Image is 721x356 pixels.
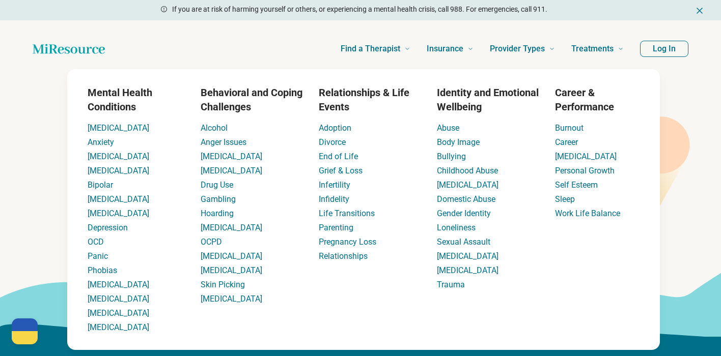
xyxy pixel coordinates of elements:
h3: Behavioral and Coping Challenges [201,85,302,114]
a: Career [555,137,578,147]
a: Personal Growth [555,166,615,175]
a: [MEDICAL_DATA] [437,180,498,190]
span: Treatments [571,42,614,56]
a: Find a Therapist [341,28,410,69]
a: OCD [88,237,104,247]
a: Parenting [319,223,353,232]
a: Pregnancy Loss [319,237,376,247]
a: Domestic Abuse [437,194,495,204]
a: [MEDICAL_DATA] [437,265,498,275]
a: Anxiety [88,137,114,147]
a: [MEDICAL_DATA] [201,265,262,275]
h3: Identity and Emotional Wellbeing [437,85,539,114]
a: Sexual Assault [437,237,490,247]
a: Insurance [427,28,474,69]
div: Find a Therapist [6,69,721,350]
a: Sleep [555,194,575,204]
a: Divorce [319,137,346,147]
a: Body Image [437,137,480,147]
a: Work Life Balance [555,209,620,218]
a: [MEDICAL_DATA] [88,209,149,218]
p: If you are at risk of harming yourself or others, or experiencing a mental health crisis, call 98... [172,4,547,15]
a: Alcohol [201,123,228,133]
a: Adoption [319,123,351,133]
a: [MEDICAL_DATA] [88,194,149,204]
a: Anger Issues [201,137,246,147]
a: Trauma [437,280,465,289]
a: [MEDICAL_DATA] [88,123,149,133]
a: Skin Picking [201,280,245,289]
a: Phobias [88,265,117,275]
a: [MEDICAL_DATA] [88,280,149,289]
a: Hoarding [201,209,234,218]
a: Infertility [319,180,350,190]
a: Bipolar [88,180,113,190]
a: Bullying [437,152,466,161]
button: Log In [640,41,688,57]
a: Childhood Abuse [437,166,498,175]
a: [MEDICAL_DATA] [88,152,149,161]
a: [MEDICAL_DATA] [201,166,262,175]
a: [MEDICAL_DATA] [88,166,149,175]
a: [MEDICAL_DATA] [201,152,262,161]
a: Burnout [555,123,584,133]
a: End of Life [319,152,358,161]
a: Loneliness [437,223,476,232]
a: Home page [33,39,105,59]
a: Drug Use [201,180,233,190]
button: Dismiss [695,4,705,16]
span: Provider Types [490,42,545,56]
span: Insurance [427,42,463,56]
h3: Relationships & Life Events [319,85,421,114]
h3: Mental Health Conditions [88,85,184,114]
a: Grief & Loss [319,166,363,175]
a: [MEDICAL_DATA] [201,294,262,304]
a: [MEDICAL_DATA] [555,152,617,161]
a: Provider Types [490,28,555,69]
a: [MEDICAL_DATA] [201,251,262,261]
a: Abuse [437,123,459,133]
a: Depression [88,223,128,232]
a: [MEDICAL_DATA] [201,223,262,232]
a: Self Esteem [555,180,598,190]
a: Panic [88,251,108,261]
a: Life Transitions [319,209,375,218]
a: Gender Identity [437,209,491,218]
a: [MEDICAL_DATA] [88,322,149,332]
a: Treatments [571,28,624,69]
span: Find a Therapist [341,42,400,56]
a: OCPD [201,237,222,247]
a: [MEDICAL_DATA] [88,308,149,318]
a: Relationships [319,251,368,261]
a: Gambling [201,194,236,204]
h3: Career & Performance [555,85,640,114]
a: Infidelity [319,194,349,204]
a: [MEDICAL_DATA] [88,294,149,304]
a: [MEDICAL_DATA] [437,251,498,261]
